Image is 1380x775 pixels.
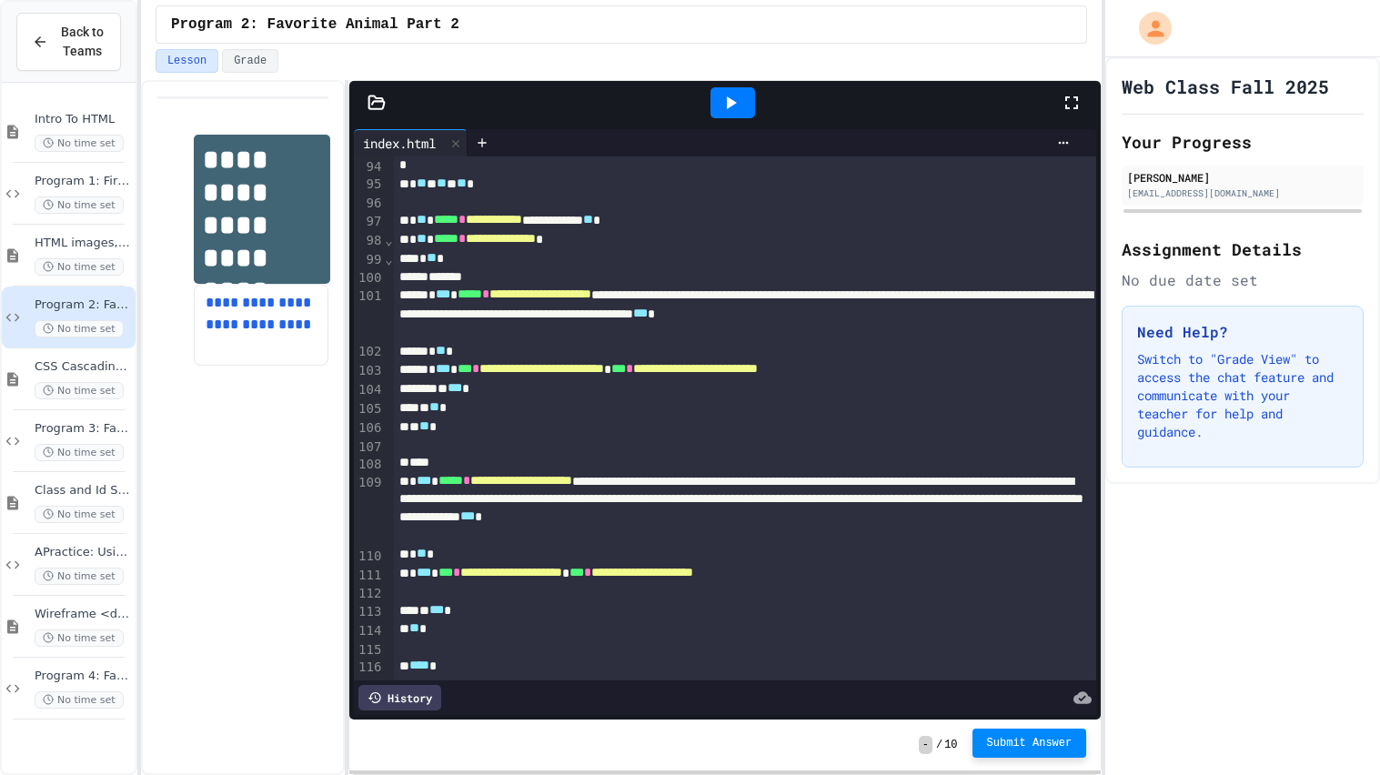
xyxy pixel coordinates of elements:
div: 114 [354,622,384,641]
button: Grade [222,49,278,73]
button: Submit Answer [972,729,1087,758]
div: 105 [354,400,384,419]
span: No time set [35,506,124,523]
span: Wireframe <dl> and <pre> Notes [35,607,132,622]
span: No time set [35,382,124,399]
span: No time set [35,135,124,152]
div: 108 [354,456,384,474]
h1: Web Class Fall 2025 [1122,74,1329,99]
span: HTML images, links and styling tags [35,236,132,251]
h3: Need Help? [1137,321,1348,343]
span: Program 2: Favorite Animal Part 2 [171,14,459,35]
div: 95 [354,176,384,195]
button: Back to Teams [16,13,121,71]
span: Back to Teams [59,23,106,61]
div: 97 [354,213,384,232]
p: Switch to "Grade View" to access the chat feature and communicate with your teacher for help and ... [1137,350,1348,441]
div: My Account [1120,7,1176,49]
div: 101 [354,287,384,343]
div: 112 [354,585,384,603]
div: 94 [354,158,384,176]
div: 104 [354,381,384,400]
span: No time set [35,320,124,337]
div: 102 [354,343,384,362]
div: 103 [354,362,384,381]
div: [EMAIL_ADDRESS][DOMAIN_NAME] [1127,186,1358,200]
div: 111 [354,567,384,586]
div: 98 [354,232,384,251]
button: Lesson [156,49,218,73]
span: - [919,736,932,754]
div: 110 [354,548,384,567]
div: 117 [354,678,384,696]
span: Program 1: First Webpage [35,174,132,189]
span: 10 [944,738,957,752]
span: No time set [35,568,124,585]
div: 100 [354,269,384,287]
div: [PERSON_NAME] [1127,169,1358,186]
div: 115 [354,641,384,659]
span: APractice: Using Class and id tags [35,545,132,560]
span: Program 2: Favorite Animal Part 2 [35,297,132,313]
div: History [358,685,441,710]
div: 109 [354,474,384,548]
span: No time set [35,196,124,214]
span: No time set [35,444,124,461]
span: Class and Id Selectors, more tags, links [35,483,132,498]
div: 113 [354,603,384,622]
div: 106 [354,419,384,438]
span: Fold line [384,233,393,247]
div: No due date set [1122,269,1364,291]
span: Program 3: Favorite Animal 3.0 [35,421,132,437]
span: No time set [35,629,124,647]
div: 116 [354,659,384,678]
span: No time set [35,691,124,709]
span: Intro To HTML [35,112,132,127]
div: 107 [354,438,384,457]
div: index.html [354,129,468,156]
span: Program 4: Favorite Movie/Book [35,669,132,684]
span: CSS Cascading Style Sheet [35,359,132,375]
span: No time set [35,258,124,276]
div: 99 [354,251,384,270]
span: Fold line [384,252,393,267]
h2: Your Progress [1122,129,1364,155]
h2: Assignment Details [1122,237,1364,262]
span: Submit Answer [987,736,1073,750]
div: index.html [354,134,445,153]
span: / [936,738,942,752]
div: 96 [354,195,384,213]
